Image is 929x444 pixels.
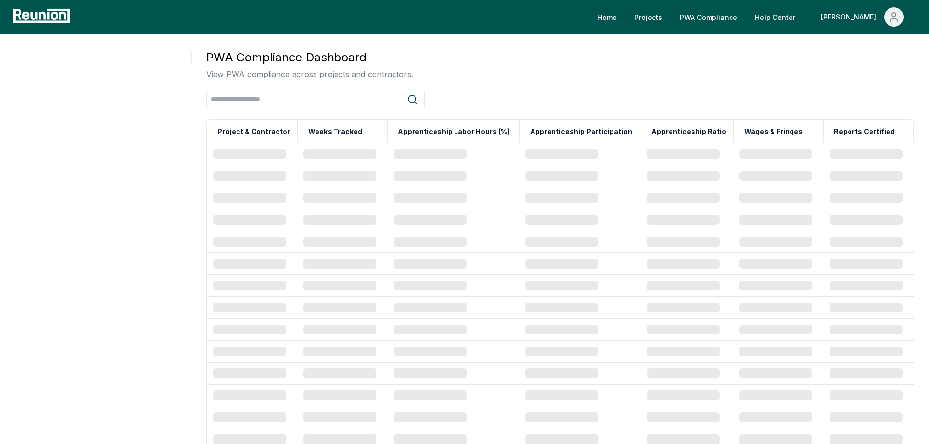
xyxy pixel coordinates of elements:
[306,122,364,141] button: Weeks Tracked
[206,68,413,80] p: View PWA compliance across projects and contractors.
[627,7,670,27] a: Projects
[528,122,634,141] button: Apprenticeship Participation
[590,7,919,27] nav: Main
[672,7,745,27] a: PWA Compliance
[216,122,292,141] button: Project & Contractor
[650,122,728,141] button: Apprenticeship Ratio
[742,122,805,141] button: Wages & Fringes
[813,7,911,27] button: [PERSON_NAME]
[206,49,413,66] h3: PWA Compliance Dashboard
[590,7,625,27] a: Home
[396,122,512,141] button: Apprenticeship Labor Hours (%)
[832,122,897,141] button: Reports Certified
[747,7,803,27] a: Help Center
[821,7,880,27] div: [PERSON_NAME]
